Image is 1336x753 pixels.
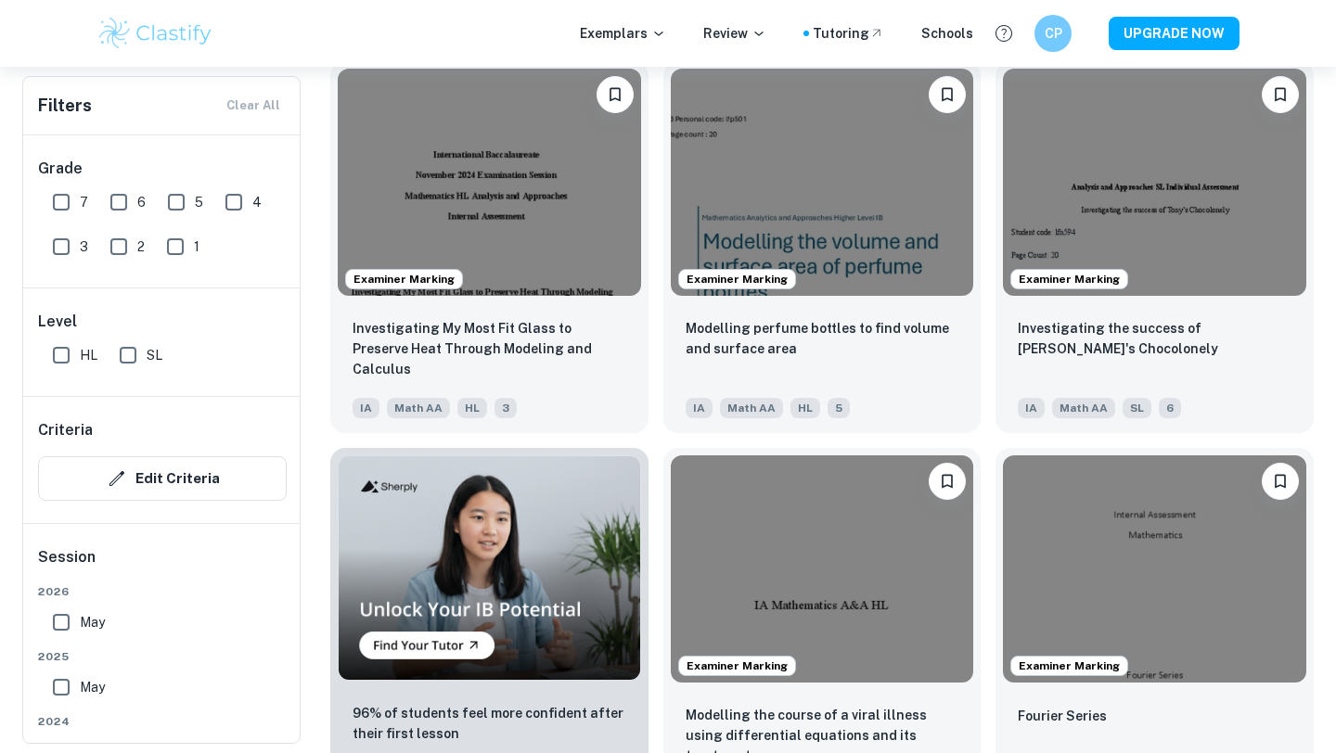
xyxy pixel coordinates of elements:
h6: CP [1043,23,1064,44]
span: Examiner Marking [679,657,795,674]
h6: Filters [38,93,92,119]
span: 1 [194,236,199,257]
a: Tutoring [813,23,884,44]
span: 6 [137,192,146,212]
span: May [80,677,105,697]
a: Examiner MarkingBookmarkInvestigating the success of Tony's ChocolonelyIAMath AASL6 [996,61,1314,433]
img: Clastify logo [96,15,214,52]
span: Math AA [1052,398,1115,418]
button: Edit Criteria [38,456,287,501]
span: 2026 [38,583,287,600]
img: Thumbnail [338,455,641,681]
img: Math AA IA example thumbnail: Fourier Series [1003,455,1306,683]
button: Bookmark [1262,76,1299,113]
span: Examiner Marking [679,271,795,287]
h6: Level [38,311,287,333]
button: UPGRADE NOW [1109,17,1240,50]
span: 2 [137,236,145,257]
p: 96% of students feel more confident after their first lesson [353,703,626,744]
img: Math AA IA example thumbnail: Investigating My Most Fit Glass to Prese [338,69,641,296]
p: Modelling perfume bottles to find volume and surface area [686,318,959,359]
h6: Grade [38,158,287,180]
span: 4 [252,192,262,212]
button: Bookmark [929,463,966,500]
span: 2024 [38,713,287,730]
span: SL [1123,398,1151,418]
button: Bookmark [1262,463,1299,500]
img: Math AA IA example thumbnail: Investigating the success of Tony's Choc [1003,69,1306,296]
span: Math AA [387,398,450,418]
a: Schools [921,23,973,44]
button: Bookmark [929,76,966,113]
span: May [80,612,105,632]
span: 3 [80,236,88,257]
h6: Session [38,546,287,583]
button: CP [1034,15,1072,52]
p: Fourier Series [1018,706,1107,726]
span: Examiner Marking [346,271,462,287]
span: IA [686,398,713,418]
span: Examiner Marking [1011,657,1127,674]
span: SL [147,345,162,365]
span: 7 [80,192,88,212]
p: Review [703,23,766,44]
p: Investigating the success of Tony's Chocolonely [1018,318,1291,359]
span: Math AA [720,398,783,418]
span: 5 [195,192,203,212]
span: 3 [495,398,517,418]
p: Investigating My Most Fit Glass to Preserve Heat Through Modeling and Calculus [353,318,626,379]
button: Bookmark [597,76,634,113]
span: HL [457,398,487,418]
img: Math AA IA example thumbnail: Modelling perfume bottles to find volume [671,69,974,296]
span: 2025 [38,648,287,665]
button: Help and Feedback [988,18,1020,49]
a: Examiner MarkingBookmarkInvestigating My Most Fit Glass to Preserve Heat Through Modeling and Cal... [330,61,649,433]
h6: Criteria [38,419,93,441]
span: 5 [828,398,850,418]
span: IA [353,398,379,418]
img: Math AA IA example thumbnail: Modelling the course of a viral illness [671,455,974,683]
p: Exemplars [580,23,666,44]
span: Examiner Marking [1011,271,1127,287]
span: IA [1018,398,1045,418]
a: Examiner MarkingBookmarkModelling perfume bottles to find volume and surface areaIAMath AAHL5 [663,61,982,433]
span: HL [80,345,97,365]
span: 6 [1159,398,1181,418]
span: HL [790,398,820,418]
